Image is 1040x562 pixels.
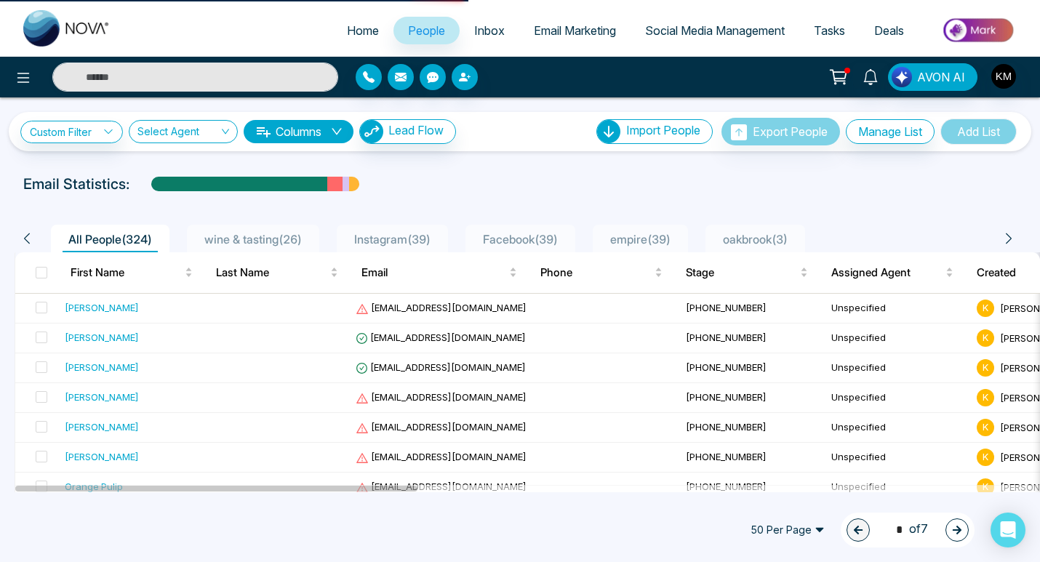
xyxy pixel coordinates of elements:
[23,10,111,47] img: Nova CRM Logo
[65,330,139,345] div: [PERSON_NAME]
[887,520,928,539] span: of 7
[204,252,350,293] th: Last Name
[888,63,977,91] button: AVON AI
[356,481,527,492] span: [EMAIL_ADDRESS][DOMAIN_NAME]
[740,518,835,542] span: 50 Per Page
[65,300,139,315] div: [PERSON_NAME]
[244,120,353,143] button: Columnsdown
[356,332,526,343] span: [EMAIL_ADDRESS][DOMAIN_NAME]
[825,294,971,324] td: Unspecified
[977,359,994,377] span: K
[825,353,971,383] td: Unspecified
[626,123,700,137] span: Import People
[860,17,919,44] a: Deals
[799,17,860,44] a: Tasks
[977,449,994,466] span: K
[360,120,383,143] img: Lead Flow
[686,264,797,281] span: Stage
[350,252,529,293] th: Email
[460,17,519,44] a: Inbox
[519,17,631,44] a: Email Marketing
[977,300,994,317] span: K
[393,17,460,44] a: People
[356,302,527,313] span: [EMAIL_ADDRESS][DOMAIN_NAME]
[820,252,965,293] th: Assigned Agent
[356,391,527,403] span: [EMAIL_ADDRESS][DOMAIN_NAME]
[686,361,767,373] span: [PHONE_NUMBER]
[831,264,943,281] span: Assigned Agent
[991,513,1025,547] div: Open Intercom Messenger
[331,126,343,137] span: down
[356,421,527,433] span: [EMAIL_ADDRESS][DOMAIN_NAME]
[529,252,674,293] th: Phone
[199,232,308,246] span: wine & tasting ( 26 )
[753,124,828,139] span: Export People
[477,232,564,246] span: Facebook ( 39 )
[814,23,845,38] span: Tasks
[717,232,793,246] span: oakbrook ( 3 )
[347,23,379,38] span: Home
[65,390,139,404] div: [PERSON_NAME]
[361,264,506,281] span: Email
[825,383,971,413] td: Unspecified
[846,119,935,144] button: Manage List
[686,332,767,343] span: [PHONE_NUMBER]
[65,360,139,374] div: [PERSON_NAME]
[540,264,652,281] span: Phone
[674,252,820,293] th: Stage
[917,68,965,86] span: AVON AI
[874,23,904,38] span: Deals
[686,421,767,433] span: [PHONE_NUMBER]
[388,123,444,137] span: Lead Flow
[63,232,158,246] span: All People ( 324 )
[20,121,123,143] a: Custom Filter
[332,17,393,44] a: Home
[686,302,767,313] span: [PHONE_NUMBER]
[534,23,616,38] span: Email Marketing
[59,252,204,293] th: First Name
[686,451,767,462] span: [PHONE_NUMBER]
[71,264,182,281] span: First Name
[825,443,971,473] td: Unspecified
[686,481,767,492] span: [PHONE_NUMBER]
[825,324,971,353] td: Unspecified
[721,118,840,145] button: Export People
[631,17,799,44] a: Social Media Management
[65,449,139,464] div: [PERSON_NAME]
[686,391,767,403] span: [PHONE_NUMBER]
[353,119,456,144] a: Lead FlowLead Flow
[977,478,994,496] span: K
[825,473,971,502] td: Unspecified
[356,451,527,462] span: [EMAIL_ADDRESS][DOMAIN_NAME]
[892,67,912,87] img: Lead Flow
[216,264,327,281] span: Last Name
[348,232,436,246] span: Instagram ( 39 )
[356,361,526,373] span: [EMAIL_ADDRESS][DOMAIN_NAME]
[604,232,676,246] span: empire ( 39 )
[977,419,994,436] span: K
[65,479,123,494] div: Orange Pulip
[65,420,139,434] div: [PERSON_NAME]
[977,329,994,347] span: K
[408,23,445,38] span: People
[23,173,129,195] p: Email Statistics:
[825,413,971,443] td: Unspecified
[926,14,1031,47] img: Market-place.gif
[977,389,994,406] span: K
[991,64,1016,89] img: User Avatar
[359,119,456,144] button: Lead Flow
[645,23,785,38] span: Social Media Management
[474,23,505,38] span: Inbox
